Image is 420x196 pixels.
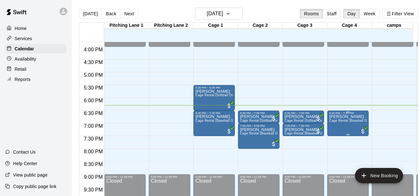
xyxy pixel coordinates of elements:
div: 6:30 PM – 7:00 PM [240,112,278,115]
button: Staff [323,9,341,18]
p: Copy public page link [13,183,56,190]
span: All customers have paid [226,103,232,109]
button: Week [360,9,380,18]
p: Availability [15,56,36,62]
span: Cage Rental (Softball Only) [285,119,326,122]
div: 6:30 PM – 7:30 PM [195,112,233,115]
div: 6:30 PM – 7:30 PM [329,112,367,115]
div: 6:30 PM – 7:00 PM [285,112,322,115]
div: 9:00 PM – 11:59 PM [285,175,322,178]
span: Cage Rental (Baseball Only) [285,132,328,135]
span: 6:30 PM [82,111,105,116]
span: 9:30 PM [82,187,105,192]
div: 9:00 PM – 11:59 PM [240,175,278,178]
div: 6:30 PM – 7:00 PM: Jordan LaBarbera [283,111,324,123]
span: 8:30 PM [82,162,105,167]
span: All customers have paid [315,115,322,122]
div: 6:30 PM – 7:00 PM: Sam Hassall [238,111,279,123]
span: 7:30 PM [82,136,105,142]
a: Availability [5,54,67,64]
p: Contact Us [13,149,36,155]
p: Help Center [13,160,37,167]
div: 9:00 PM – 11:59 PM [329,175,367,178]
div: 6:30 PM – 7:30 PM: Finn Taylor [193,111,235,136]
span: 9:00 PM [82,174,105,180]
span: All customers have paid [360,128,366,134]
div: 7:00 PM – 7:30 PM: Paul Friemann [283,123,324,136]
p: Services [15,35,32,42]
span: All customers have paid [271,115,277,122]
div: Cage 3 [283,23,327,29]
div: 7:00 PM – 7:30 PM [285,124,322,127]
span: Cage Rental (Softball Only) [240,119,282,122]
div: Cage 4 [327,23,372,29]
p: Calendar [15,46,34,52]
p: Retail [15,66,26,72]
div: Pitching Lane 1 [104,23,149,29]
p: Home [15,25,27,32]
span: Cage Rental (Baseball Only) [329,119,373,122]
span: 4:00 PM [82,47,105,52]
span: Cage Rental (Baseball Only) [195,119,239,122]
span: Cage Rental (Softball Only) [195,93,237,97]
div: Cage 2 [238,23,283,29]
p: View public page [13,172,47,178]
div: 5:30 PM – 6:30 PM: Jean-Luc Proulx [193,85,235,111]
span: 8:00 PM [82,149,105,154]
div: 9:00 PM – 11:59 PM [106,175,144,178]
div: camps [372,23,416,29]
a: Calendar [5,44,67,54]
div: 6:30 PM – 7:30 PM: Adam Summers [327,111,369,136]
div: 9:00 PM – 11:59 PM [151,175,188,178]
span: 5:30 PM [82,85,105,91]
div: 7:00 PM – 8:00 PM [240,124,278,127]
button: [DATE] [79,9,102,18]
div: 5:30 PM – 6:30 PM [195,86,233,89]
a: Services [5,34,67,43]
span: 5:00 PM [82,72,105,78]
span: All customers have paid [271,141,277,147]
button: add [355,168,403,183]
button: [DATE] [195,8,243,20]
h6: [DATE] [207,9,223,18]
span: All customers have paid [315,128,322,134]
button: Rooms [300,9,323,18]
span: 4:30 PM [82,60,105,65]
span: 7:00 PM [82,123,105,129]
p: Reports [15,76,31,83]
div: 9:00 PM – 11:59 PM [195,175,233,178]
span: Cage Rental (Baseball Only) [240,132,283,135]
span: 6:00 PM [82,98,105,103]
button: Next [120,9,138,18]
span: All customers have paid [226,128,232,134]
button: Day [343,9,360,18]
button: Back [102,9,120,18]
a: Retail [5,64,67,74]
div: Pitching Lane 2 [149,23,193,29]
div: 7:00 PM – 8:00 PM: Cole Ravary [238,123,279,149]
a: Reports [5,75,67,84]
div: Cage 1 [193,23,238,29]
a: Home [5,24,67,33]
button: Filter View [382,9,418,18]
